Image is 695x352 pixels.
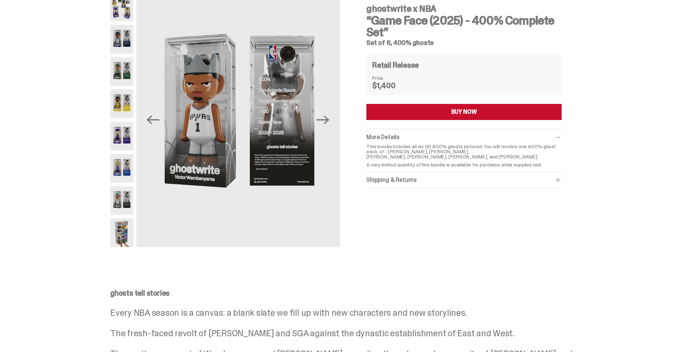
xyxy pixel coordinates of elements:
img: NBA-400-HG%20Bron.png [110,89,133,118]
img: NBA-400-HG-Luka.png [110,122,133,150]
div: BUY NOW [451,109,477,115]
p: A very limited quantity of this bundle is available for purchase while supplies last. [366,162,562,167]
button: Next [315,112,331,128]
img: NBA-400-HG-Ant.png [110,25,133,53]
h3: “Game Face (2025) - 400% Complete Set” [366,15,562,38]
p: This bundle includes all six (6) 400% ghosts pictured. You will receive one 400% ghost each, of -... [366,144,562,159]
h4: ghostwrite x NBA [366,4,562,13]
dt: Price [372,75,409,80]
p: ghosts tell stories [110,289,579,297]
div: Shipping & Returns [366,176,562,184]
p: The fresh-faced revolt of [PERSON_NAME] and SGA against the dynastic establishment of East and West. [110,329,579,338]
button: BUY NOW [366,104,562,120]
img: NBA-400-HG-Scale.png [110,218,133,247]
img: NBA-400-HG-Giannis.png [110,57,133,86]
h5: Set of 6, 400% ghosts [366,40,562,46]
span: More Details [366,133,399,141]
p: Every NBA season is a canvas: a blank slate we fill up with new characters and new storylines. [110,308,579,317]
img: NBA-400-HG-Steph.png [110,154,133,183]
button: Previous [145,112,161,128]
dd: $1,400 [372,82,409,89]
h4: Retail Release [372,61,419,69]
img: NBA-400-HG-Wemby.png [110,186,133,215]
